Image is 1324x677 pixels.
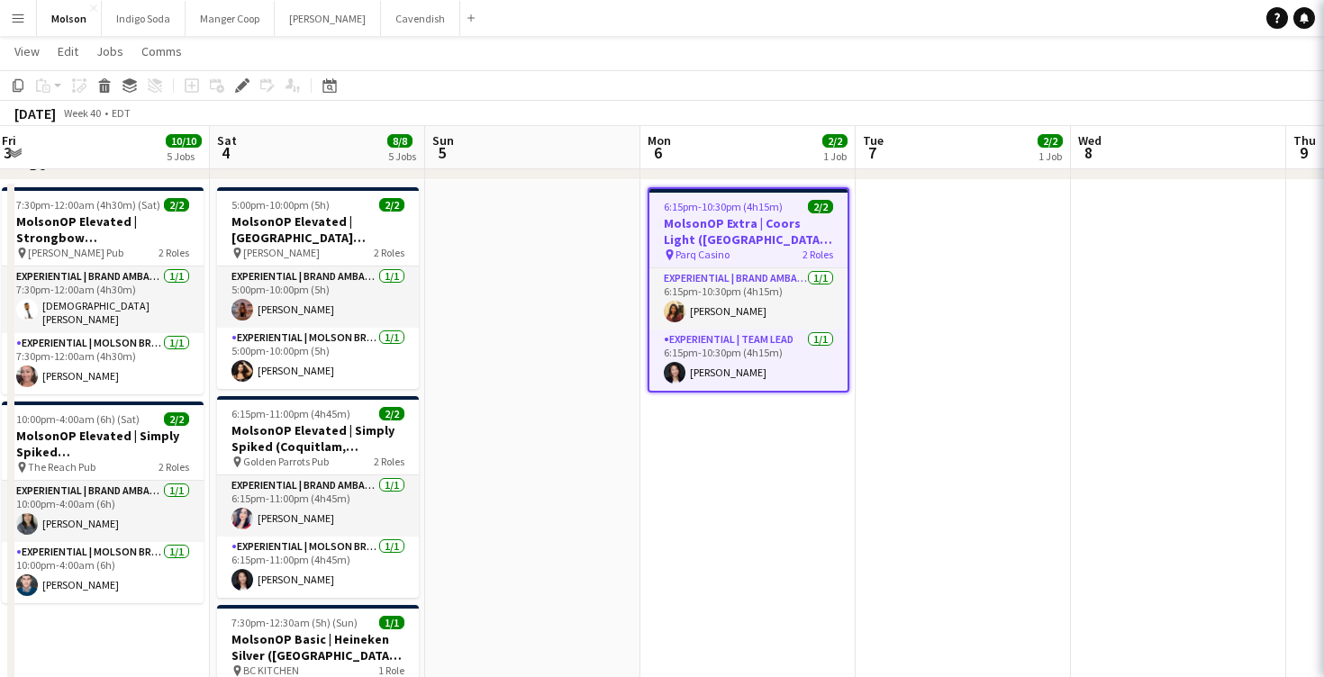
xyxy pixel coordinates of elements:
[7,40,47,63] a: View
[860,142,884,163] span: 7
[102,1,186,36] button: Indigo Soda
[387,134,413,148] span: 8/8
[186,1,275,36] button: Manger Coop
[378,663,404,677] span: 1 Role
[217,396,419,598] app-job-card: 6:15pm-11:00pm (4h45m)2/2MolsonOP Elevated | Simply Spiked (Coquitlam, [GEOGRAPHIC_DATA]) Golden ...
[430,142,454,163] span: 5
[2,402,204,603] app-job-card: 10:00pm-4:00am (6h) (Sat)2/2MolsonOP Elevated | Simply Spiked ([GEOGRAPHIC_DATA], [GEOGRAPHIC_DAT...
[645,142,671,163] span: 6
[231,198,330,212] span: 5:00pm-10:00pm (5h)
[217,475,419,537] app-card-role: Experiential | Brand Ambassador1/16:15pm-11:00pm (4h45m)[PERSON_NAME]
[16,198,160,212] span: 7:30pm-12:00am (4h30m) (Sat)
[217,266,419,328] app-card-role: Experiential | Brand Ambassador1/15:00pm-10:00pm (5h)[PERSON_NAME]
[164,198,189,212] span: 2/2
[649,268,848,329] app-card-role: Experiential | Brand Ambassador1/16:15pm-10:30pm (4h15m)[PERSON_NAME]
[89,40,131,63] a: Jobs
[2,266,204,333] app-card-role: Experiential | Brand Ambassador1/17:30pm-12:00am (4h30m)[DEMOGRAPHIC_DATA][PERSON_NAME]
[822,134,848,148] span: 2/2
[231,616,358,629] span: 7:30pm-12:30am (5h) (Sun)
[28,246,123,259] span: [PERSON_NAME] Pub
[648,187,849,393] app-job-card: 6:15pm-10:30pm (4h15m)2/2MolsonOP Extra | Coors Light ([GEOGRAPHIC_DATA], [GEOGRAPHIC_DATA]) Parq...
[243,246,320,259] span: [PERSON_NAME]
[275,1,381,36] button: [PERSON_NAME]
[141,43,182,59] span: Comms
[2,333,204,394] app-card-role: Experiential | Molson Brand Specialist1/17:30pm-12:00am (4h30m)[PERSON_NAME]
[808,200,833,213] span: 2/2
[217,422,419,455] h3: MolsonOP Elevated | Simply Spiked (Coquitlam, [GEOGRAPHIC_DATA])
[648,132,671,149] span: Mon
[676,248,730,261] span: Parq Casino
[2,213,204,246] h3: MolsonOP Elevated | Strongbow ([GEOGRAPHIC_DATA], [GEOGRAPHIC_DATA])
[28,460,95,474] span: The Reach Pub
[2,481,204,542] app-card-role: Experiential | Brand Ambassador1/110:00pm-4:00am (6h)[PERSON_NAME]
[374,246,404,259] span: 2 Roles
[14,43,40,59] span: View
[214,142,237,163] span: 4
[243,663,299,677] span: BC KITCHEN
[823,149,847,163] div: 1 Job
[217,213,419,246] h3: MolsonOP Elevated | [GEOGRAPHIC_DATA] ([GEOGRAPHIC_DATA], [GEOGRAPHIC_DATA])
[37,1,102,36] button: Molson
[50,40,86,63] a: Edit
[16,412,140,426] span: 10:00pm-4:00am (6h) (Sat)
[167,149,201,163] div: 5 Jobs
[164,412,189,426] span: 2/2
[217,187,419,389] app-job-card: 5:00pm-10:00pm (5h)2/2MolsonOP Elevated | [GEOGRAPHIC_DATA] ([GEOGRAPHIC_DATA], [GEOGRAPHIC_DATA]...
[374,455,404,468] span: 2 Roles
[2,542,204,603] app-card-role: Experiential | Molson Brand Specialist1/110:00pm-4:00am (6h)[PERSON_NAME]
[379,198,404,212] span: 2/2
[2,187,204,394] app-job-card: 7:30pm-12:00am (4h30m) (Sat)2/2MolsonOP Elevated | Strongbow ([GEOGRAPHIC_DATA], [GEOGRAPHIC_DATA...
[379,407,404,420] span: 2/2
[217,132,237,149] span: Sat
[664,200,783,213] span: 6:15pm-10:30pm (4h15m)
[863,132,884,149] span: Tue
[243,455,329,468] span: Golden Parrots Pub
[217,631,419,663] h3: MolsonOP Basic | Heineken Silver ([GEOGRAPHIC_DATA], [GEOGRAPHIC_DATA])
[134,40,189,63] a: Comms
[381,1,460,36] button: Cavendish
[231,407,350,420] span: 6:15pm-11:00pm (4h45m)
[159,246,189,259] span: 2 Roles
[217,537,419,598] app-card-role: Experiential | Molson Brand Specialist1/16:15pm-11:00pm (4h45m)[PERSON_NAME]
[649,215,848,248] h3: MolsonOP Extra | Coors Light ([GEOGRAPHIC_DATA], [GEOGRAPHIC_DATA])
[1078,132,1102,149] span: Wed
[166,134,202,148] span: 10/10
[1038,134,1063,148] span: 2/2
[649,329,848,391] app-card-role: Experiential | Team Lead1/16:15pm-10:30pm (4h15m)[PERSON_NAME]
[14,104,56,122] div: [DATE]
[1038,149,1062,163] div: 1 Job
[159,460,189,474] span: 2 Roles
[2,132,16,149] span: Fri
[388,149,416,163] div: 5 Jobs
[1293,132,1316,149] span: Thu
[379,616,404,629] span: 1/1
[112,106,131,120] div: EDT
[59,106,104,120] span: Week 40
[432,132,454,149] span: Sun
[2,428,204,460] h3: MolsonOP Elevated | Simply Spiked ([GEOGRAPHIC_DATA], [GEOGRAPHIC_DATA])
[96,43,123,59] span: Jobs
[58,43,78,59] span: Edit
[217,328,419,389] app-card-role: Experiential | Molson Brand Specialist1/15:00pm-10:00pm (5h)[PERSON_NAME]
[803,248,833,261] span: 2 Roles
[1291,142,1316,163] span: 9
[1075,142,1102,163] span: 8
